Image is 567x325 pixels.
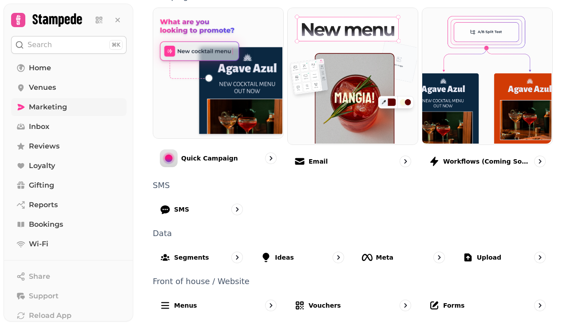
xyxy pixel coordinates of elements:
[29,291,59,301] span: Support
[153,181,553,189] p: SMS
[153,277,553,285] p: Front of house / Website
[535,253,544,262] svg: go to
[355,245,452,270] a: Meta
[334,253,343,262] svg: go to
[29,200,58,210] span: Reports
[376,253,394,262] p: Meta
[11,59,127,77] a: Home
[152,7,282,137] img: Quick Campaign
[11,235,127,253] a: Wi-Fi
[29,271,50,282] span: Share
[174,253,209,262] p: Segments
[109,40,123,50] div: ⌘K
[181,154,238,163] p: Quick Campaign
[11,268,127,285] button: Share
[401,157,410,166] svg: go to
[287,8,418,174] a: EmailEmail
[29,160,55,171] span: Loyalty
[29,121,49,132] span: Inbox
[233,205,242,214] svg: go to
[456,245,553,270] a: Upload
[275,253,294,262] p: Ideas
[401,301,410,310] svg: go to
[233,253,242,262] svg: go to
[28,40,52,50] p: Search
[11,216,127,233] a: Bookings
[174,205,189,214] p: SMS
[11,79,127,96] a: Venues
[11,196,127,214] a: Reports
[435,253,444,262] svg: go to
[309,157,328,166] p: Email
[29,63,51,73] span: Home
[29,82,56,93] span: Venues
[11,177,127,194] a: Gifting
[11,98,127,116] a: Marketing
[153,245,250,270] a: Segments
[153,293,284,318] a: Menus
[153,8,284,174] a: Quick CampaignQuick Campaign
[29,239,48,249] span: Wi-Fi
[477,253,501,262] p: Upload
[421,7,551,144] img: Workflows (coming soon)
[422,293,553,318] a: Forms
[422,8,553,174] a: Workflows (coming soon)Workflows (coming soon)
[29,141,59,152] span: Reviews
[309,301,341,310] p: Vouchers
[11,287,127,305] button: Support
[535,301,544,310] svg: go to
[29,310,71,321] span: Reload App
[443,157,531,166] p: Workflows (coming soon)
[443,301,464,310] p: Forms
[11,157,127,175] a: Loyalty
[287,7,417,144] img: Email
[11,307,127,325] button: Reload App
[11,118,127,136] a: Inbox
[29,180,54,191] span: Gifting
[287,293,418,318] a: Vouchers
[266,301,275,310] svg: go to
[266,154,275,163] svg: go to
[29,219,63,230] span: Bookings
[153,229,553,237] p: Data
[174,301,197,310] p: Menus
[11,137,127,155] a: Reviews
[535,157,544,166] svg: go to
[29,102,67,112] span: Marketing
[254,245,351,270] a: Ideas
[153,197,250,222] a: SMS
[11,36,127,54] button: Search⌘K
